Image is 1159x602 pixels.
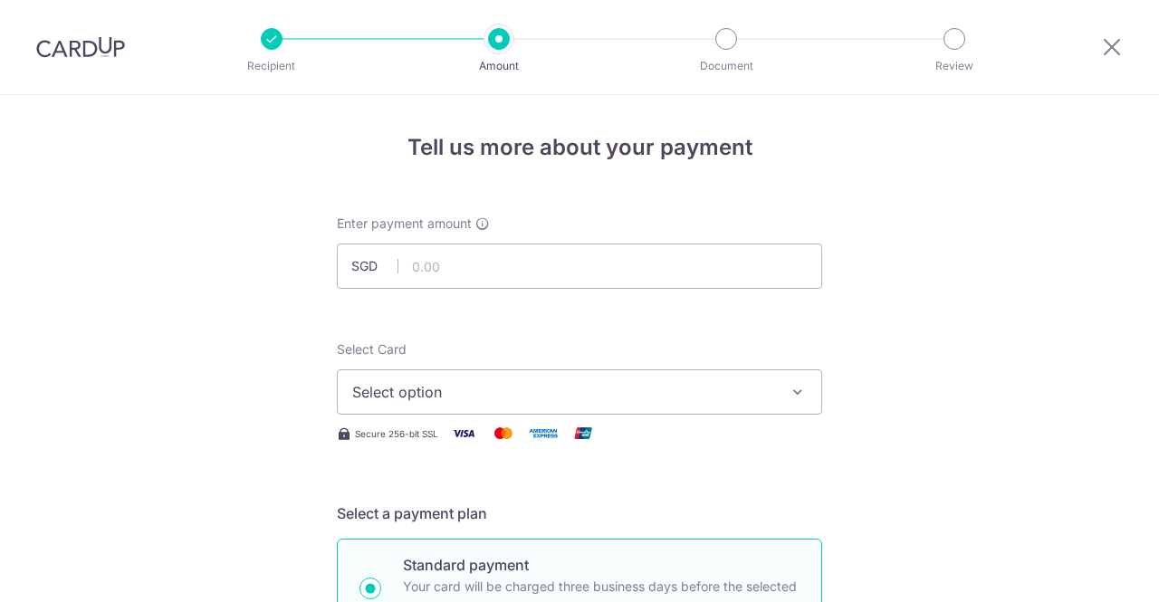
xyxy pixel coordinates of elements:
[887,57,1021,75] p: Review
[1043,548,1141,593] iframe: Opens a widget where you can find more information
[337,215,472,233] span: Enter payment amount
[485,422,522,444] img: Mastercard
[337,369,822,415] button: Select option
[352,381,774,403] span: Select option
[355,426,438,441] span: Secure 256-bit SSL
[337,502,822,524] h5: Select a payment plan
[565,422,601,444] img: Union Pay
[337,244,822,289] input: 0.00
[525,422,561,444] img: American Express
[205,57,339,75] p: Recipient
[351,257,398,275] span: SGD
[403,554,800,576] p: Standard payment
[337,341,407,357] span: translation missing: en.payables.payment_networks.credit_card.summary.labels.select_card
[337,131,822,164] h4: Tell us more about your payment
[445,422,482,444] img: Visa
[659,57,793,75] p: Document
[432,57,566,75] p: Amount
[36,36,125,58] img: CardUp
